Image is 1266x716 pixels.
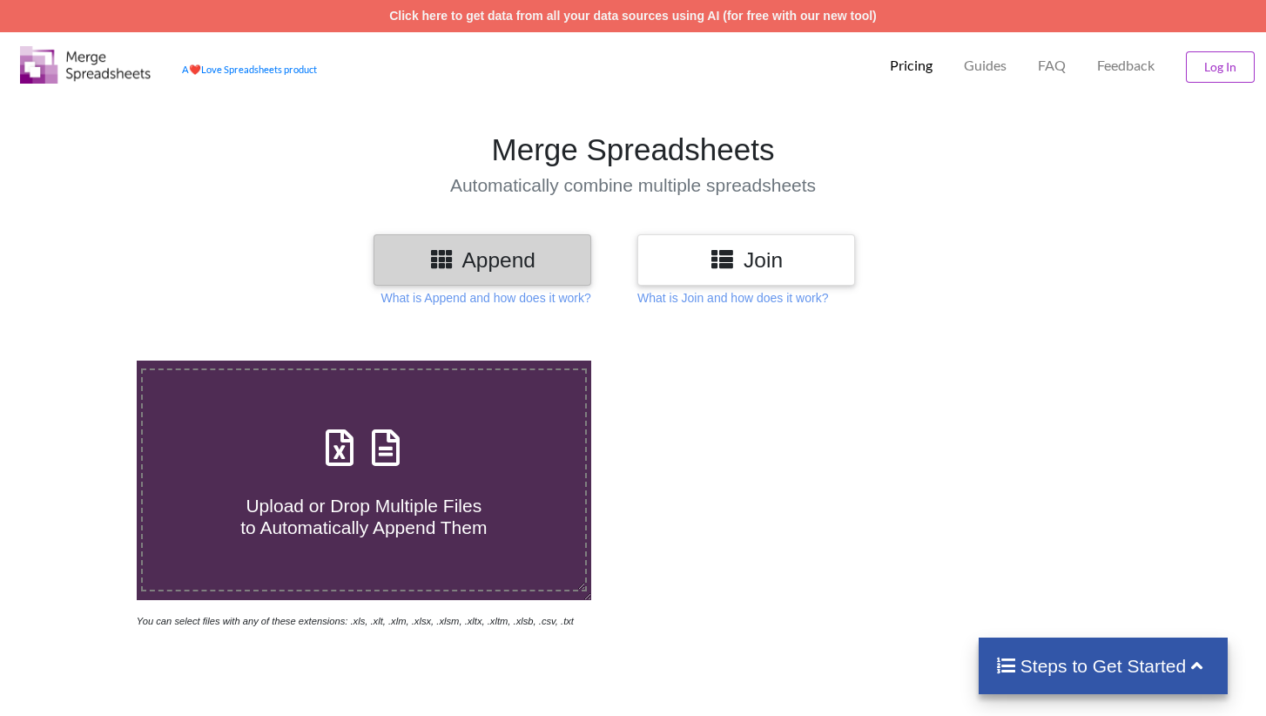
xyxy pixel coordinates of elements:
p: What is Join and how does it work? [637,289,828,307]
a: Click here to get data from all your data sources using AI (for free with our new tool) [389,9,877,23]
p: Guides [964,57,1007,75]
span: Feedback [1097,58,1155,72]
a: AheartLove Spreadsheets product [182,64,317,75]
h4: Steps to Get Started [996,655,1211,677]
img: Logo.png [20,46,151,84]
h3: Join [650,247,842,273]
span: heart [189,64,201,75]
span: Upload or Drop Multiple Files to Automatically Append Them [240,496,487,537]
p: FAQ [1038,57,1066,75]
p: What is Append and how does it work? [381,289,591,307]
button: Log In [1186,51,1255,83]
p: Pricing [890,57,933,75]
h3: Append [387,247,578,273]
i: You can select files with any of these extensions: .xls, .xlt, .xlm, .xlsx, .xlsm, .xltx, .xltm, ... [137,616,574,626]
